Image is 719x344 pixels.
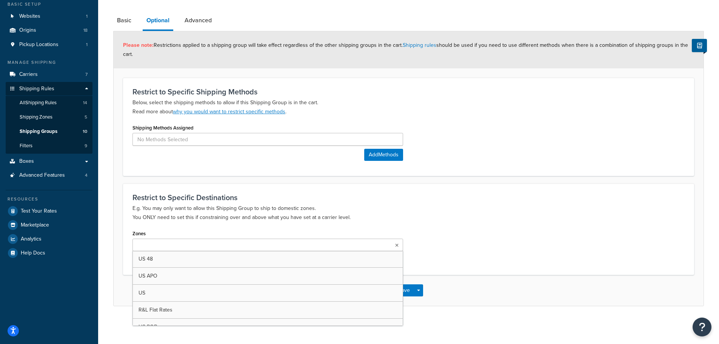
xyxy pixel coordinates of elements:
li: Shipping Rules [6,82,92,154]
label: Shipping Methods Assigned [132,125,194,131]
strong: Please note: [123,41,154,49]
span: Carriers [19,71,38,78]
span: Advanced Features [19,172,65,179]
span: 5 [85,114,87,120]
span: Pickup Locations [19,42,59,48]
a: Basic [113,11,135,29]
a: Help Docs [6,246,92,260]
span: 9 [85,143,87,149]
a: R&L Flat Rates [133,302,403,318]
a: Optional [143,11,173,31]
a: Marketplace [6,218,92,232]
a: Boxes [6,154,92,168]
span: Test Your Rates [21,208,57,214]
a: Shipping Rules [6,82,92,96]
span: US [139,289,145,297]
span: 18 [83,27,88,34]
a: Origins18 [6,23,92,37]
span: US 48 [139,255,153,263]
li: Shipping Groups [6,125,92,139]
a: Websites1 [6,9,92,23]
a: US POBox [133,319,403,335]
a: Pickup Locations1 [6,38,92,52]
span: Analytics [21,236,42,242]
p: E.g. You may only want to allow this Shipping Group to ship to domestic zones. You ONLY need to s... [132,204,685,222]
a: Shipping Zones5 [6,110,92,124]
li: Carriers [6,68,92,82]
h3: Restrict to Specific Shipping Methods [132,88,685,96]
span: All Shipping Rules [20,100,57,106]
a: Filters9 [6,139,92,153]
span: Marketplace [21,222,49,228]
span: Shipping Rules [19,86,54,92]
a: Analytics [6,232,92,246]
div: Manage Shipping [6,59,92,66]
li: Websites [6,9,92,23]
span: 7 [85,71,88,78]
span: Websites [19,13,40,20]
li: Shipping Zones [6,110,92,124]
span: US APO [139,272,157,280]
a: Test Your Rates [6,204,92,218]
span: 1 [86,42,88,48]
span: US POBox [139,323,163,331]
span: 14 [83,100,87,106]
button: AddMethods [364,149,403,161]
li: Pickup Locations [6,38,92,52]
span: Shipping Zones [20,114,52,120]
li: Filters [6,139,92,153]
label: Zones [132,231,146,236]
span: 4 [85,172,88,179]
p: Below, select the shipping methods to allow if this Shipping Group is in the cart. Read more about . [132,98,685,116]
a: US [133,285,403,301]
a: Advanced Features4 [6,168,92,182]
span: Boxes [19,158,34,165]
a: US 48 [133,251,403,267]
a: US APO [133,268,403,284]
li: Origins [6,23,92,37]
span: 1 [86,13,88,20]
span: 10 [83,128,87,135]
input: No Methods Selected [132,133,403,146]
h3: Restrict to Specific Destinations [132,193,685,202]
span: Filters [20,143,32,149]
button: Open Resource Center [693,318,711,336]
a: why you would want to restrict specific methods [173,108,285,116]
span: R&L Flat Rates [139,306,172,314]
button: Show Help Docs [692,39,707,52]
div: Resources [6,196,92,202]
button: Save [394,284,414,296]
a: Advanced [181,11,216,29]
span: Help Docs [21,250,45,256]
div: Basic Setup [6,1,92,8]
a: Carriers7 [6,68,92,82]
span: Restrictions applied to a shipping group will take effect regardless of the other shipping groups... [123,41,688,58]
span: Origins [19,27,36,34]
a: Shipping Groups10 [6,125,92,139]
a: AllShipping Rules14 [6,96,92,110]
li: Advanced Features [6,168,92,182]
span: Shipping Groups [20,128,57,135]
a: Shipping rules [403,41,436,49]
